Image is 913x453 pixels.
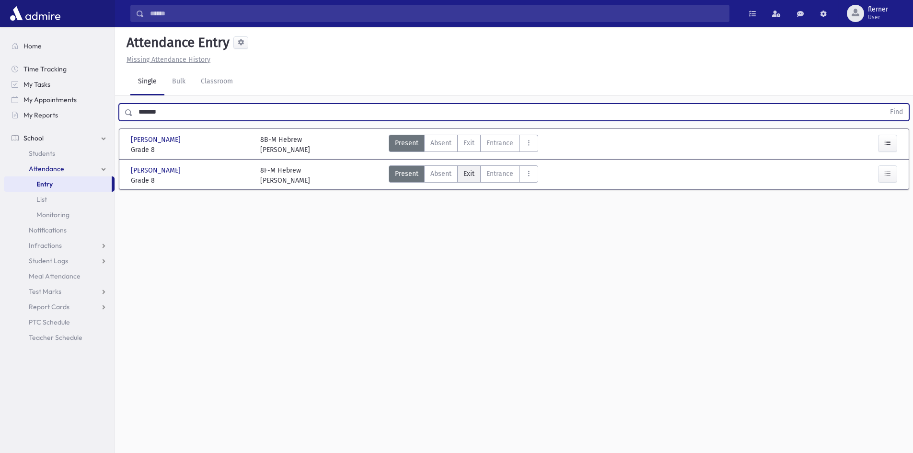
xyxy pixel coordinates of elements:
input: Search [144,5,729,22]
u: Missing Attendance History [127,56,210,64]
span: Report Cards [29,302,69,311]
a: Attendance [4,161,115,176]
a: Infractions [4,238,115,253]
a: Test Marks [4,284,115,299]
a: Report Cards [4,299,115,314]
span: PTC Schedule [29,318,70,326]
span: Attendance [29,164,64,173]
span: Present [395,138,418,148]
span: Entry [36,180,53,188]
a: Bulk [164,69,193,95]
a: Teacher Schedule [4,330,115,345]
div: AttTypes [389,165,538,186]
a: School [4,130,115,146]
span: Time Tracking [23,65,67,73]
span: Absent [430,169,451,179]
button: Find [884,104,909,120]
span: Entrance [486,138,513,148]
span: My Appointments [23,95,77,104]
span: Infractions [29,241,62,250]
div: 8B-M Hebrew [PERSON_NAME] [260,135,310,155]
img: AdmirePro [8,4,63,23]
span: Grade 8 [131,175,251,186]
span: My Tasks [23,80,50,89]
span: Teacher Schedule [29,333,82,342]
span: Students [29,149,55,158]
span: Absent [430,138,451,148]
span: Meal Attendance [29,272,81,280]
a: List [4,192,115,207]
a: Entry [4,176,112,192]
span: My Reports [23,111,58,119]
span: Present [395,169,418,179]
span: School [23,134,44,142]
a: Time Tracking [4,61,115,77]
a: Monitoring [4,207,115,222]
a: Home [4,38,115,54]
a: My Appointments [4,92,115,107]
a: Classroom [193,69,241,95]
a: Missing Attendance History [123,56,210,64]
div: AttTypes [389,135,538,155]
a: My Reports [4,107,115,123]
span: List [36,195,47,204]
span: [PERSON_NAME] [131,135,183,145]
a: Student Logs [4,253,115,268]
span: Home [23,42,42,50]
div: 8F-M Hebrew [PERSON_NAME] [260,165,310,186]
span: Exit [463,138,474,148]
span: Notifications [29,226,67,234]
span: Exit [463,169,474,179]
span: flerner [868,6,888,13]
h5: Attendance Entry [123,35,230,51]
a: Meal Attendance [4,268,115,284]
a: PTC Schedule [4,314,115,330]
a: My Tasks [4,77,115,92]
a: Single [130,69,164,95]
span: Student Logs [29,256,68,265]
span: Grade 8 [131,145,251,155]
span: User [868,13,888,21]
span: Test Marks [29,287,61,296]
a: Notifications [4,222,115,238]
span: Entrance [486,169,513,179]
span: Monitoring [36,210,69,219]
span: [PERSON_NAME] [131,165,183,175]
a: Students [4,146,115,161]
